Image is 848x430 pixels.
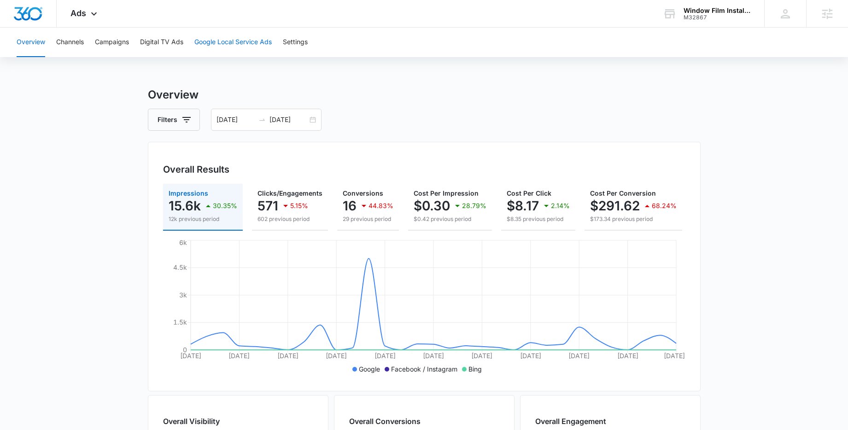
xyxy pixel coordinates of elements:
[257,198,278,213] p: 571
[535,416,606,427] h2: Overall Engagement
[257,215,322,223] p: 602 previous period
[173,263,187,271] tspan: 4.5k
[391,364,457,374] p: Facebook / Instagram
[148,87,701,103] h3: Overview
[216,115,255,125] input: Start date
[414,189,479,197] span: Cost Per Impression
[507,198,539,213] p: $8.17
[462,203,486,209] p: 28.79%
[423,352,444,360] tspan: [DATE]
[257,189,322,197] span: Clicks/Engagements
[471,352,492,360] tspan: [DATE]
[148,109,200,131] button: Filters
[684,14,751,21] div: account id
[179,291,187,299] tspan: 3k
[213,203,237,209] p: 30.35%
[17,28,45,57] button: Overview
[590,215,677,223] p: $173.34 previous period
[468,364,482,374] p: Bing
[507,189,551,197] span: Cost Per Click
[169,189,208,197] span: Impressions
[414,198,450,213] p: $0.30
[551,203,570,209] p: 2.14%
[258,116,266,123] span: to
[228,352,250,360] tspan: [DATE]
[173,318,187,326] tspan: 1.5k
[140,28,183,57] button: Digital TV Ads
[590,189,656,197] span: Cost Per Conversion
[568,352,590,360] tspan: [DATE]
[163,163,229,176] h3: Overall Results
[169,198,201,213] p: 15.6k
[590,198,640,213] p: $291.62
[180,352,201,360] tspan: [DATE]
[507,215,570,223] p: $8.35 previous period
[359,364,380,374] p: Google
[56,28,84,57] button: Channels
[95,28,129,57] button: Campaigns
[374,352,395,360] tspan: [DATE]
[326,352,347,360] tspan: [DATE]
[269,115,308,125] input: End date
[183,346,187,354] tspan: 0
[349,416,421,427] h2: Overall Conversions
[520,352,541,360] tspan: [DATE]
[179,238,187,246] tspan: 6k
[343,189,383,197] span: Conversions
[163,416,245,427] h2: Overall Visibility
[368,203,393,209] p: 44.83%
[343,215,393,223] p: 29 previous period
[70,8,86,18] span: Ads
[684,7,751,14] div: account name
[617,352,638,360] tspan: [DATE]
[652,203,677,209] p: 68.24%
[343,198,357,213] p: 16
[169,215,237,223] p: 12k previous period
[277,352,298,360] tspan: [DATE]
[663,352,684,360] tspan: [DATE]
[290,203,308,209] p: 5.15%
[258,116,266,123] span: swap-right
[194,28,272,57] button: Google Local Service Ads
[414,215,486,223] p: $0.42 previous period
[283,28,308,57] button: Settings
